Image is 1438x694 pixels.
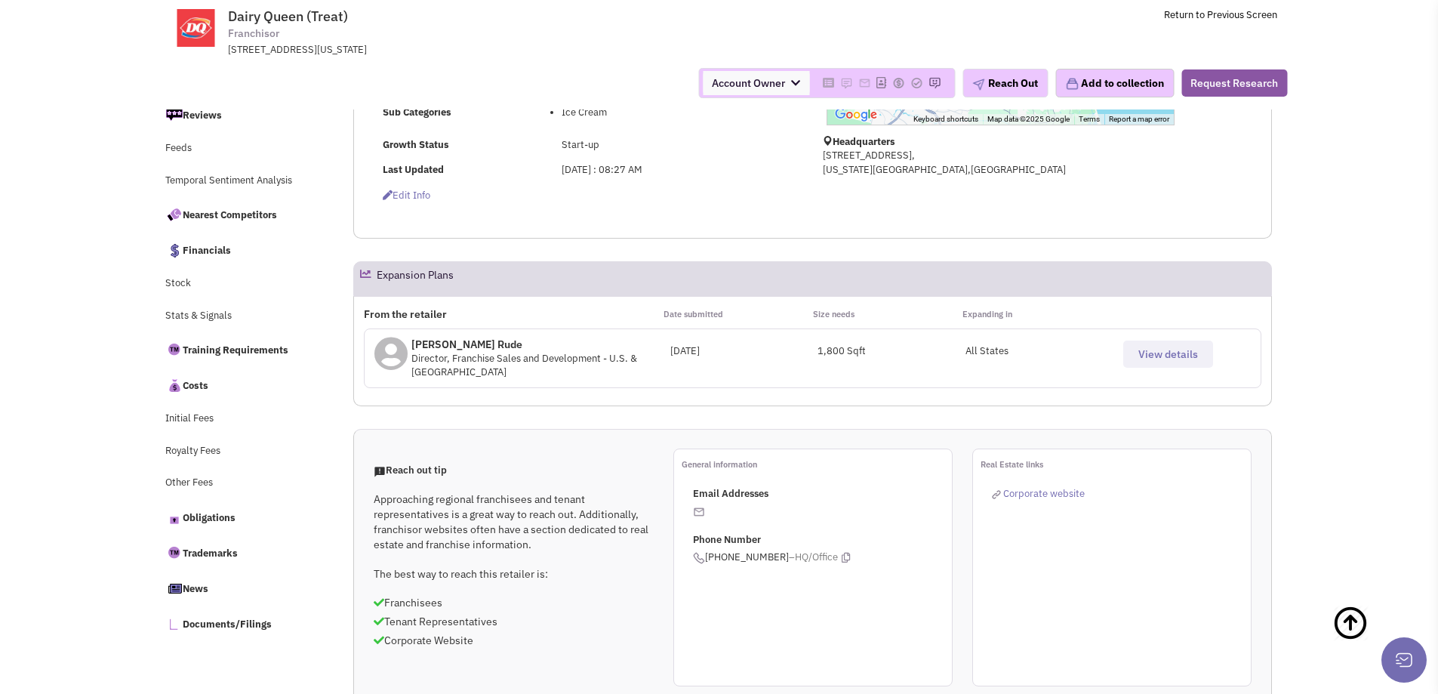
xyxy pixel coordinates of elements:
[158,369,322,401] a: Costs
[693,506,705,518] img: icon-email-active-16.png
[962,69,1048,97] button: Reach Out
[965,344,1113,359] p: All States
[840,77,852,89] img: Please add to your accounts
[1079,115,1100,123] a: Terms (opens in new tab)
[693,551,952,565] span: [PHONE_NUMBER]
[158,99,322,131] a: Reviews
[682,457,952,472] p: General information
[158,608,322,640] a: Documents/Filings
[962,307,1112,322] p: Expanding in
[374,492,653,552] p: Approaching regional franchisees and tenant representatives is a great way to reach out. Addition...
[158,302,322,331] a: Stats & Signals
[158,501,322,533] a: Obligations
[158,134,322,163] a: Feeds
[158,537,322,569] a: Trademarks
[552,138,802,153] div: Start-up
[374,633,653,648] p: Corporate Website
[858,77,870,89] img: Please add to your accounts
[158,469,322,498] a: Other Fees
[693,533,952,547] p: Phone Number
[552,163,802,177] div: [DATE] : 08:27 AM
[693,552,705,564] img: icon-phone.png
[1164,8,1277,21] a: Return to Previous Screen
[1123,341,1213,368] button: View details
[158,572,322,604] a: News
[831,105,881,125] a: Open this area in Google Maps (opens a new window)
[374,614,653,629] p: Tenant Representatives
[818,344,965,359] div: 1,800 Sqft
[228,43,622,57] div: [STREET_ADDRESS][US_STATE]
[158,437,322,466] a: Royalty Fees
[992,487,1085,500] a: Corporate website
[158,334,322,366] a: Training Requirements
[823,149,1178,177] p: [STREET_ADDRESS], [US_STATE][GEOGRAPHIC_DATA],[GEOGRAPHIC_DATA]
[693,487,952,501] p: Email Addresses
[703,71,809,95] span: Account Owner
[789,551,838,565] span: –HQ/Office
[383,189,430,202] span: Edit info
[158,167,322,196] a: Temporal Sentiment Analysis
[158,405,322,433] a: Initial Fees
[1138,347,1198,361] span: View details
[1332,590,1408,688] a: Back To Top
[981,457,1251,472] p: Real Estate links
[987,115,1070,123] span: Map data ©2025 Google
[913,114,978,125] button: Keyboard shortcuts
[910,77,922,89] img: Please add to your accounts
[374,566,653,581] p: The best way to reach this retailer is:
[833,135,895,148] b: Headquarters
[158,270,322,298] a: Stock
[928,77,941,89] img: Please add to your accounts
[383,138,449,151] b: Growth Status
[158,199,322,230] a: Nearest Competitors
[892,77,904,89] img: Please add to your accounts
[374,595,653,610] p: Franchisees
[377,262,454,295] h2: Expansion Plans
[411,337,670,352] p: [PERSON_NAME]​​​​ Rude
[562,106,793,120] li: Ice Cream
[664,307,813,322] p: Date submitted
[1065,77,1079,91] img: icon-collection-lavender.png
[228,8,348,25] span: Dairy Queen (Treat)
[411,352,637,379] span: Director, Franchise Sales and Development ‑ U.S. & [GEOGRAPHIC_DATA]
[992,490,1001,499] img: reachlinkicon.png
[1055,69,1174,97] button: Add to collection
[670,344,818,359] div: [DATE]
[1003,487,1085,500] span: Corporate website
[158,234,322,266] a: Financials
[813,307,962,322] p: Size needs
[383,106,451,119] b: Sub Categories
[228,26,279,42] span: Franchisor
[383,163,444,176] b: Last Updated
[972,79,984,91] img: plane.png
[374,464,447,477] span: Reach out tip
[1181,69,1287,97] button: Request Research
[1109,115,1169,123] a: Report a map error
[831,105,881,125] img: Google
[364,307,663,322] p: From the retailer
